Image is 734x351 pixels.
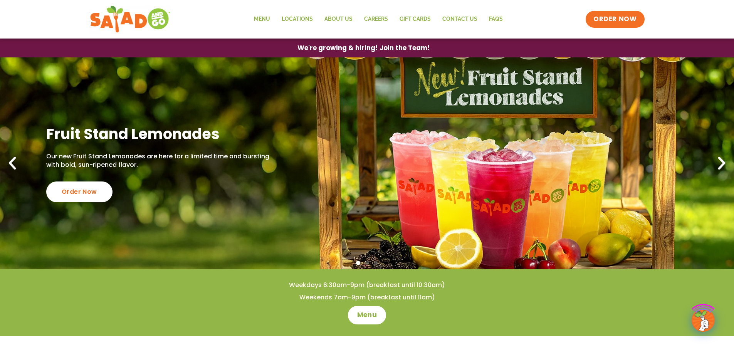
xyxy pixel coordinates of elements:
a: Menu [248,10,276,28]
h2: Fruit Stand Lemonades [46,124,273,143]
a: FAQs [483,10,509,28]
p: Our new Fruit Stand Lemonades are here for a limited time and bursting with bold, sun-ripened fla... [46,152,273,170]
span: Go to slide 1 [356,261,360,265]
div: Previous slide [4,155,21,172]
nav: Menu [248,10,509,28]
span: Go to slide 2 [365,261,369,265]
a: Menu [348,306,386,324]
a: Locations [276,10,319,28]
div: Next slide [713,155,730,172]
div: Order Now [46,181,113,202]
span: Menu [357,311,377,320]
a: Careers [358,10,394,28]
a: We're growing & hiring! Join the Team! [286,39,442,57]
span: Go to slide 3 [374,261,378,265]
span: We're growing & hiring! Join the Team! [297,45,430,51]
a: GIFT CARDS [394,10,437,28]
span: ORDER NOW [593,15,637,24]
a: About Us [319,10,358,28]
img: new-SAG-logo-768×292 [90,4,171,35]
a: ORDER NOW [586,11,644,28]
h4: Weekends 7am-9pm (breakfast until 11am) [15,293,719,302]
h4: Weekdays 6:30am-9pm (breakfast until 10:30am) [15,281,719,289]
a: Contact Us [437,10,483,28]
